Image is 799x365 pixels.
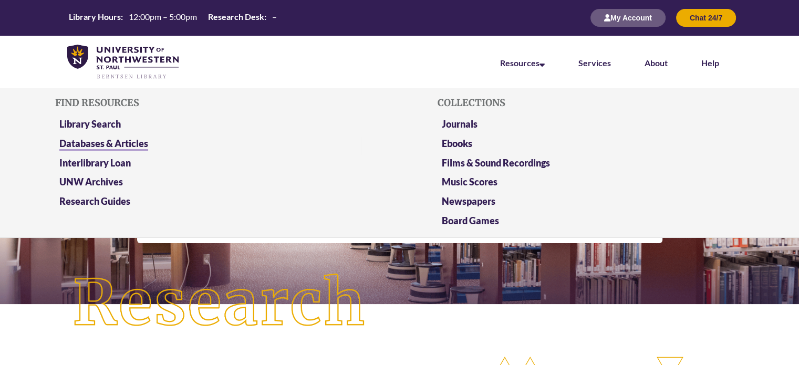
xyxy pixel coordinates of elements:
a: Films & Sound Recordings [442,157,550,169]
a: Journals [442,118,478,130]
a: Library Search [59,118,121,130]
a: About [645,58,668,68]
a: Board Games [442,215,499,226]
a: Chat 24/7 [676,13,736,22]
a: My Account [590,13,666,22]
th: Research Desk: [204,11,268,23]
h5: Collections [438,98,744,108]
a: Research Guides [59,195,130,207]
button: My Account [590,9,666,27]
a: Newspapers [442,195,495,207]
a: Ebooks [442,138,472,149]
a: Help [701,58,719,68]
a: Databases & Articles [59,138,148,151]
button: Chat 24/7 [676,9,736,27]
span: 12:00pm – 5:00pm [129,12,197,22]
a: Music Scores [442,176,497,187]
img: UNWSP Library Logo [67,45,179,80]
table: Hours Today [65,11,281,24]
a: Interlibrary Loan [59,157,131,169]
a: Resources [500,58,545,68]
a: Hours Today [65,11,281,25]
a: Services [578,58,611,68]
h5: Find Resources [55,98,361,108]
span: – [272,12,277,22]
a: UNW Archives [59,176,123,187]
th: Library Hours: [65,11,124,23]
